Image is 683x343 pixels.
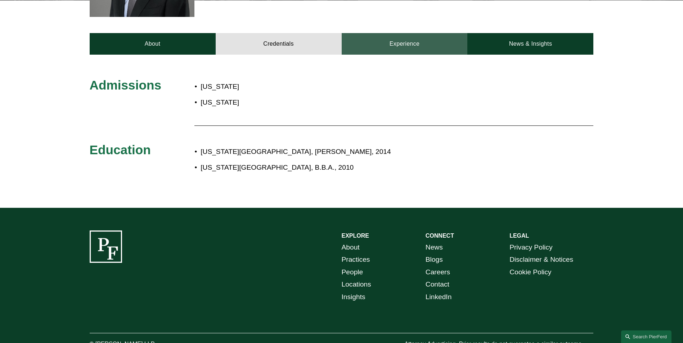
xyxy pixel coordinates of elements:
a: News & Insights [467,33,593,55]
a: Search this site [621,330,671,343]
a: About [342,241,360,254]
p: [US_STATE][GEOGRAPHIC_DATA], [PERSON_NAME], 2014 [201,146,530,158]
a: Careers [426,266,450,279]
a: Credentials [216,33,342,55]
p: [US_STATE][GEOGRAPHIC_DATA], B.B.A., 2010 [201,161,530,174]
a: Locations [342,278,371,291]
a: Contact [426,278,449,291]
a: Disclaimer & Notices [509,253,573,266]
a: Insights [342,291,365,303]
a: Privacy Policy [509,241,552,254]
a: Blogs [426,253,443,266]
a: About [90,33,216,55]
p: [US_STATE] [201,96,383,109]
a: Practices [342,253,370,266]
a: Cookie Policy [509,266,551,279]
strong: LEGAL [509,233,529,239]
a: News [426,241,443,254]
strong: CONNECT [426,233,454,239]
a: Experience [342,33,468,55]
a: People [342,266,363,279]
span: Admissions [90,78,161,92]
p: [US_STATE] [201,81,383,93]
strong: EXPLORE [342,233,369,239]
span: Education [90,143,151,157]
a: LinkedIn [426,291,452,303]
